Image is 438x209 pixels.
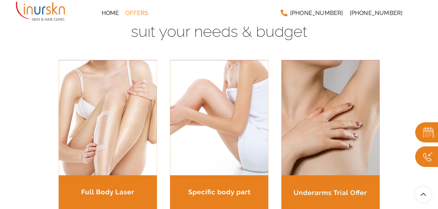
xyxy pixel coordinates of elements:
span: Home [102,10,119,16]
span: [PHONE_NUMBER] [350,10,403,16]
a: [PHONE_NUMBER] [346,7,406,20]
a: Offers [122,7,151,20]
a: Scroll To Top [415,186,431,202]
span: Offers [125,10,148,16]
span: [PHONE_NUMBER] [290,10,343,16]
a: [PHONE_NUMBER] [277,7,346,20]
a: Home [98,7,122,20]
